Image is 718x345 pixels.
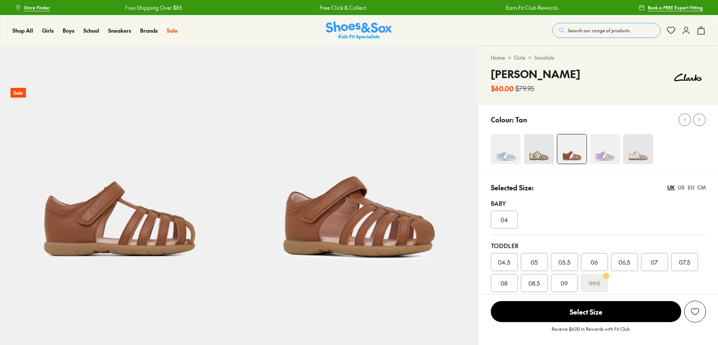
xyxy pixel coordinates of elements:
b: $60.00 [491,83,514,93]
span: Girls [42,27,54,34]
span: Shop All [12,27,33,34]
a: Sale [167,27,178,35]
img: 5-504017_1 [239,46,478,285]
span: 06 [591,258,598,267]
a: Brands [140,27,158,35]
span: Store Finder [24,4,50,11]
button: Search our range of products [552,23,661,38]
a: Store Finder [15,1,50,14]
span: 04.5 [498,258,510,267]
img: 4-504016_1 [557,134,587,164]
a: Sandals [534,54,554,62]
span: Book a FREE Expert Fitting [648,4,703,11]
p: Selected Size: [491,182,534,193]
a: Girls [42,27,54,35]
span: 08 [501,279,508,288]
button: Select Size [491,301,681,322]
span: 07.5 [679,258,690,267]
p: Colour: [491,114,514,125]
a: School [83,27,99,35]
img: 4-504012_1 [524,134,554,164]
span: 05 [531,258,538,267]
a: Shop All [12,27,33,35]
div: Baby [491,199,706,208]
a: Sneakers [108,27,131,35]
span: 06.5 [618,258,630,267]
img: Vendor logo [670,66,706,89]
div: EU [688,184,694,191]
p: Tan [515,114,527,125]
span: Select Size [491,301,681,322]
span: Boys [63,27,74,34]
span: 08.5 [528,279,540,288]
div: > > [491,54,706,62]
span: 09 [561,279,568,288]
a: Boys [63,27,74,35]
div: UK [667,184,675,191]
img: 4-554524_1 [590,134,620,164]
span: Sneakers [108,27,131,34]
a: Book a FREE Expert Fitting [639,1,703,14]
s: 09.5 [589,279,600,288]
s: $79.95 [515,83,534,93]
span: 07 [651,258,658,267]
img: 4-504022_1 [623,134,653,164]
p: Sale [11,88,26,98]
a: Home [491,54,505,62]
div: US [678,184,685,191]
div: CM [697,184,706,191]
span: Sale [167,27,178,34]
h4: [PERSON_NAME] [491,66,580,82]
span: 04 [501,215,508,224]
button: Add to Wishlist [684,301,706,322]
a: Earn Fit Club Rewards [505,4,558,12]
img: 4-553469_1 [491,134,521,164]
a: Free Click & Collect [319,4,366,12]
a: Girls [514,54,525,62]
img: SNS_Logo_Responsive.svg [326,21,392,40]
span: Brands [140,27,158,34]
span: Search our range of products [568,27,630,34]
span: School [83,27,99,34]
a: Shoes & Sox [326,21,392,40]
a: Free Shipping Over $85 [125,4,182,12]
p: Receive $6.00 in Rewards with Fit Club [552,325,630,339]
div: Toddler [491,241,706,250]
span: 05.5 [558,258,570,267]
